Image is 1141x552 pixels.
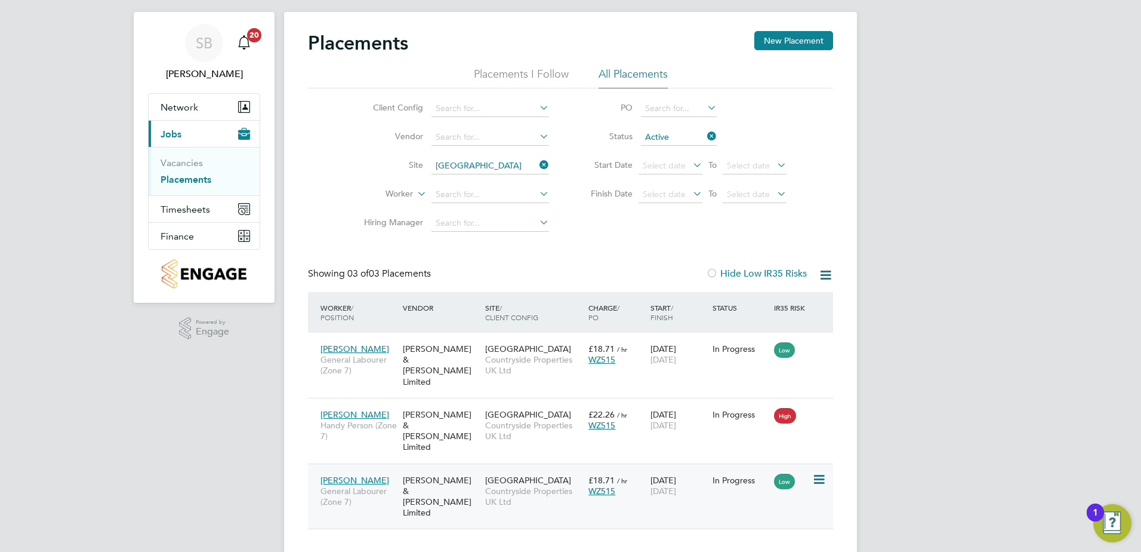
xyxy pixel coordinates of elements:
a: Go to home page [148,259,260,289]
span: [GEOGRAPHIC_DATA] [485,409,571,420]
span: [DATE] [650,354,676,365]
span: [PERSON_NAME] [320,409,389,420]
div: Status [710,297,772,318]
span: Powered by [196,317,229,327]
li: Placements I Follow [474,67,569,88]
div: In Progress [713,344,769,354]
img: countryside-properties-logo-retina.png [162,259,246,289]
span: [DATE] [650,420,676,431]
div: IR35 Risk [771,297,812,318]
input: Select one [641,129,717,146]
span: SB [196,35,212,51]
a: Placements [161,174,211,185]
button: New Placement [754,31,833,50]
span: Countryside Properties UK Ltd [485,486,582,507]
label: Vendor [354,131,423,142]
label: Client Config [354,102,423,113]
span: / hr [617,410,627,419]
label: Start Date [579,160,633,170]
div: 1 [1093,513,1098,528]
div: [PERSON_NAME] & [PERSON_NAME] Limited [400,403,482,459]
div: Site [482,297,585,328]
button: Timesheets [149,196,260,222]
label: Hiring Manager [354,217,423,228]
label: Status [579,131,633,142]
div: [DATE] [647,469,710,502]
span: Finance [161,231,194,242]
a: [PERSON_NAME]General Labourer (Zone 7)[PERSON_NAME] & [PERSON_NAME] Limited[GEOGRAPHIC_DATA]Count... [317,468,833,479]
a: [PERSON_NAME]Handy Person (Zone 7)[PERSON_NAME] & [PERSON_NAME] Limited[GEOGRAPHIC_DATA]Countrysi... [317,403,833,413]
span: Timesheets [161,204,210,215]
label: PO [579,102,633,113]
span: Samantha Bolshaw [148,67,260,81]
button: Open Resource Center, 1 new notification [1093,504,1131,542]
span: / PO [588,303,619,322]
span: General Labourer (Zone 7) [320,486,397,507]
div: [DATE] [647,338,710,371]
span: [GEOGRAPHIC_DATA] [485,344,571,354]
span: Low [774,342,795,358]
span: Select date [643,189,686,200]
a: Powered byEngage [179,317,230,340]
button: Jobs [149,121,260,147]
div: In Progress [713,409,769,420]
span: / Position [320,303,354,322]
span: Countryside Properties UK Ltd [485,420,582,441]
span: To [705,157,720,173]
span: 03 Placements [347,268,431,280]
input: Search for... [431,129,549,146]
div: [DATE] [647,403,710,437]
label: Site [354,160,423,170]
span: £18.71 [588,475,615,486]
span: £18.71 [588,344,615,354]
span: Select date [727,160,770,171]
span: Select date [727,189,770,200]
h2: Placements [308,31,408,55]
span: £22.26 [588,409,615,420]
span: / hr [617,345,627,354]
input: Search for... [641,100,717,117]
span: [PERSON_NAME] [320,475,389,486]
span: 20 [247,28,261,42]
span: Low [774,474,795,489]
span: Engage [196,327,229,337]
span: High [774,408,796,424]
span: WZ515 [588,486,615,496]
a: Vacancies [161,157,203,168]
span: Handy Person (Zone 7) [320,420,397,441]
span: WZ515 [588,420,615,431]
div: Vendor [400,297,482,318]
span: Select date [643,160,686,171]
span: / Client Config [485,303,538,322]
button: Network [149,94,260,120]
span: [PERSON_NAME] [320,344,389,354]
div: Jobs [149,147,260,195]
a: SB[PERSON_NAME] [148,24,260,81]
div: In Progress [713,475,769,486]
input: Search for... [431,100,549,117]
label: Finish Date [579,188,633,199]
span: Countryside Properties UK Ltd [485,354,582,376]
label: Worker [344,188,413,200]
div: Start [647,297,710,328]
span: / hr [617,476,627,485]
span: To [705,186,720,201]
input: Search for... [431,158,549,174]
a: 20 [232,24,256,62]
span: Network [161,102,198,113]
span: General Labourer (Zone 7) [320,354,397,376]
span: 03 of [347,268,369,280]
span: Jobs [161,128,181,140]
li: All Placements [599,67,668,88]
span: [GEOGRAPHIC_DATA] [485,475,571,486]
div: [PERSON_NAME] & [PERSON_NAME] Limited [400,469,482,525]
span: [DATE] [650,486,676,496]
a: [PERSON_NAME]General Labourer (Zone 7)[PERSON_NAME] & [PERSON_NAME] Limited[GEOGRAPHIC_DATA]Count... [317,337,833,347]
span: WZ515 [588,354,615,365]
nav: Main navigation [134,12,275,303]
span: / Finish [650,303,673,322]
div: [PERSON_NAME] & [PERSON_NAME] Limited [400,338,482,393]
button: Finance [149,223,260,249]
div: Worker [317,297,400,328]
label: Hide Low IR35 Risks [706,268,807,280]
